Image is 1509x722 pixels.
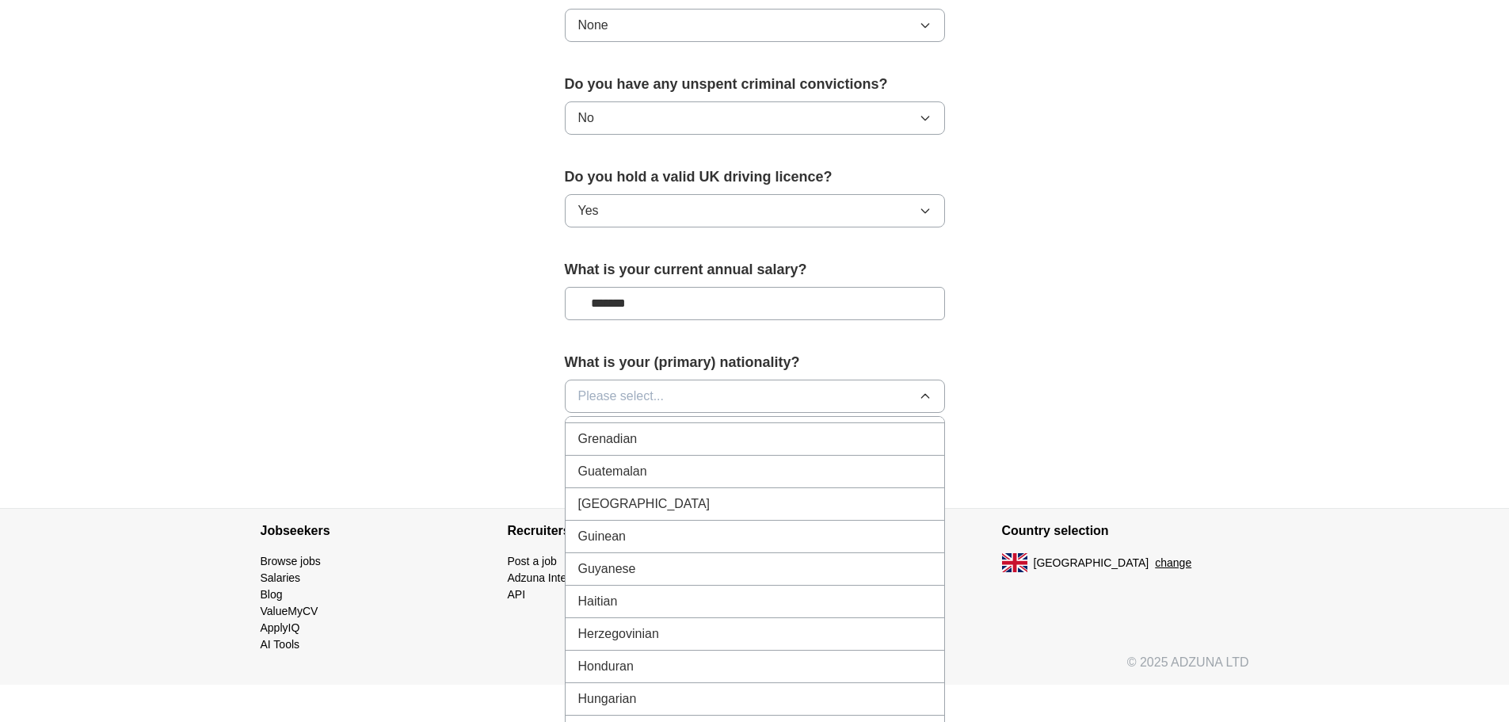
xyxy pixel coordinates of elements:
span: Guatemalan [578,462,647,481]
span: [GEOGRAPHIC_DATA] [578,495,711,514]
label: What is your (primary) nationality? [565,352,945,373]
a: Browse jobs [261,555,321,567]
a: API [508,588,526,601]
label: Do you hold a valid UK driving licence? [565,166,945,188]
span: Please select... [578,387,665,406]
a: ApplyIQ [261,621,300,634]
button: Yes [565,194,945,227]
span: Herzegovinian [578,625,659,644]
span: Hungarian [578,690,637,709]
span: Yes [578,201,599,220]
a: Adzuna Intelligence [508,571,604,584]
img: UK flag [1002,553,1027,572]
span: Guyanese [578,560,636,579]
button: Please select... [565,380,945,413]
button: change [1155,555,1191,571]
label: What is your current annual salary? [565,259,945,281]
button: No [565,101,945,135]
a: ValueMyCV [261,605,318,617]
button: None [565,9,945,42]
a: Blog [261,588,283,601]
label: Do you have any unspent criminal convictions? [565,74,945,95]
h4: Country selection [1002,509,1249,553]
span: Haitian [578,592,618,611]
span: None [578,16,608,35]
span: [GEOGRAPHIC_DATA] [1034,555,1149,571]
a: Post a job [508,555,557,567]
span: Guinean [578,527,627,546]
span: Honduran [578,657,634,676]
span: No [578,109,594,128]
span: Grenadian [578,430,638,449]
a: Salaries [261,571,301,584]
a: AI Tools [261,638,300,651]
div: © 2025 ADZUNA LTD [248,653,1262,685]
